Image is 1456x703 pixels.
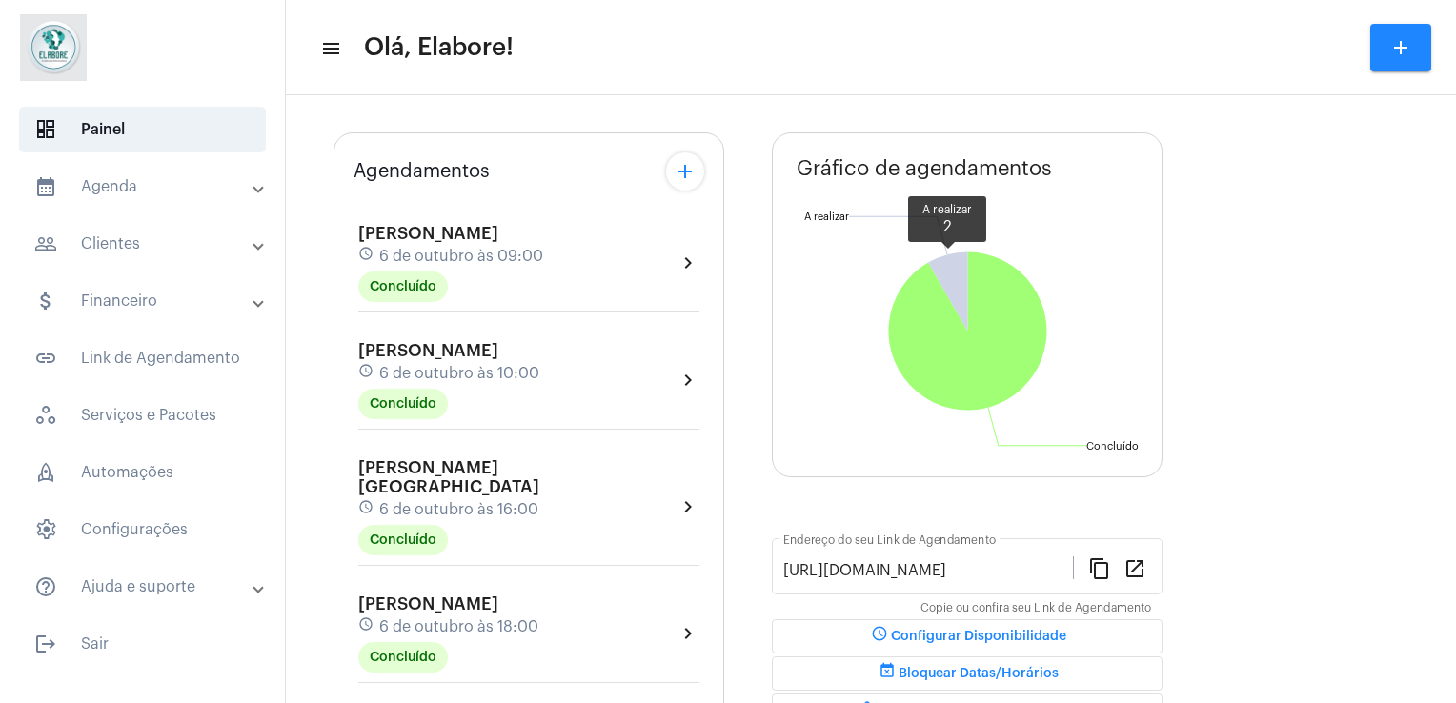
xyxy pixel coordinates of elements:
[34,290,57,312] mat-icon: sidenav icon
[379,501,538,518] span: 6 de outubro às 16:00
[379,618,538,635] span: 6 de outubro às 18:00
[804,211,849,222] text: A realizar
[876,667,1059,680] span: Bloquear Datas/Horários
[1086,441,1139,452] text: Concluído
[34,232,57,255] mat-icon: sidenav icon
[34,175,254,198] mat-panel-title: Agenda
[920,602,1151,615] mat-hint: Copie ou confira seu Link de Agendamento
[1389,36,1412,59] mat-icon: add
[11,564,285,610] mat-expansion-panel-header: sidenav iconAjuda e suporte
[34,461,57,484] span: sidenav icon
[19,392,266,438] span: Serviços e Pacotes
[34,518,57,541] span: sidenav icon
[772,656,1163,691] button: Bloquear Datas/Horários
[320,37,339,60] mat-icon: sidenav icon
[11,164,285,210] mat-expansion-panel-header: sidenav iconAgenda
[34,575,254,598] mat-panel-title: Ajuda e suporte
[868,630,1066,643] span: Configurar Disponibilidade
[783,562,1073,579] input: Link
[677,251,699,274] mat-icon: chevron_right
[358,525,448,555] mat-chip: Concluído
[34,290,254,312] mat-panel-title: Financeiro
[358,342,498,359] span: [PERSON_NAME]
[19,621,266,667] span: Sair
[1123,556,1146,579] mat-icon: open_in_new
[34,633,57,655] mat-icon: sidenav icon
[379,365,539,382] span: 6 de outubro às 10:00
[358,363,375,384] mat-icon: schedule
[772,619,1163,653] button: Configurar Disponibilidade
[677,495,699,518] mat-icon: chevron_right
[358,271,448,302] mat-chip: Concluído
[876,662,899,685] mat-icon: event_busy
[674,160,697,183] mat-icon: add
[358,459,539,495] span: [PERSON_NAME] [GEOGRAPHIC_DATA]
[354,161,490,182] span: Agendamentos
[34,118,57,141] span: sidenav icon
[868,625,891,648] mat-icon: schedule
[34,232,254,255] mat-panel-title: Clientes
[34,347,57,370] mat-icon: sidenav icon
[358,246,375,267] mat-icon: schedule
[358,499,375,520] mat-icon: schedule
[358,595,498,613] span: [PERSON_NAME]
[358,225,498,242] span: [PERSON_NAME]
[19,450,266,495] span: Automações
[358,642,448,673] mat-chip: Concluído
[11,221,285,267] mat-expansion-panel-header: sidenav iconClientes
[11,278,285,324] mat-expansion-panel-header: sidenav iconFinanceiro
[19,107,266,152] span: Painel
[677,622,699,645] mat-icon: chevron_right
[19,335,266,381] span: Link de Agendamento
[34,175,57,198] mat-icon: sidenav icon
[1088,556,1111,579] mat-icon: content_copy
[358,616,375,637] mat-icon: schedule
[15,10,91,86] img: 4c6856f8-84c7-1050-da6c-cc5081a5dbaf.jpg
[677,369,699,392] mat-icon: chevron_right
[797,157,1052,180] span: Gráfico de agendamentos
[34,575,57,598] mat-icon: sidenav icon
[379,248,543,265] span: 6 de outubro às 09:00
[34,404,57,427] span: sidenav icon
[364,32,514,63] span: Olá, Elabore!
[19,507,266,552] span: Configurações
[358,389,448,419] mat-chip: Concluído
